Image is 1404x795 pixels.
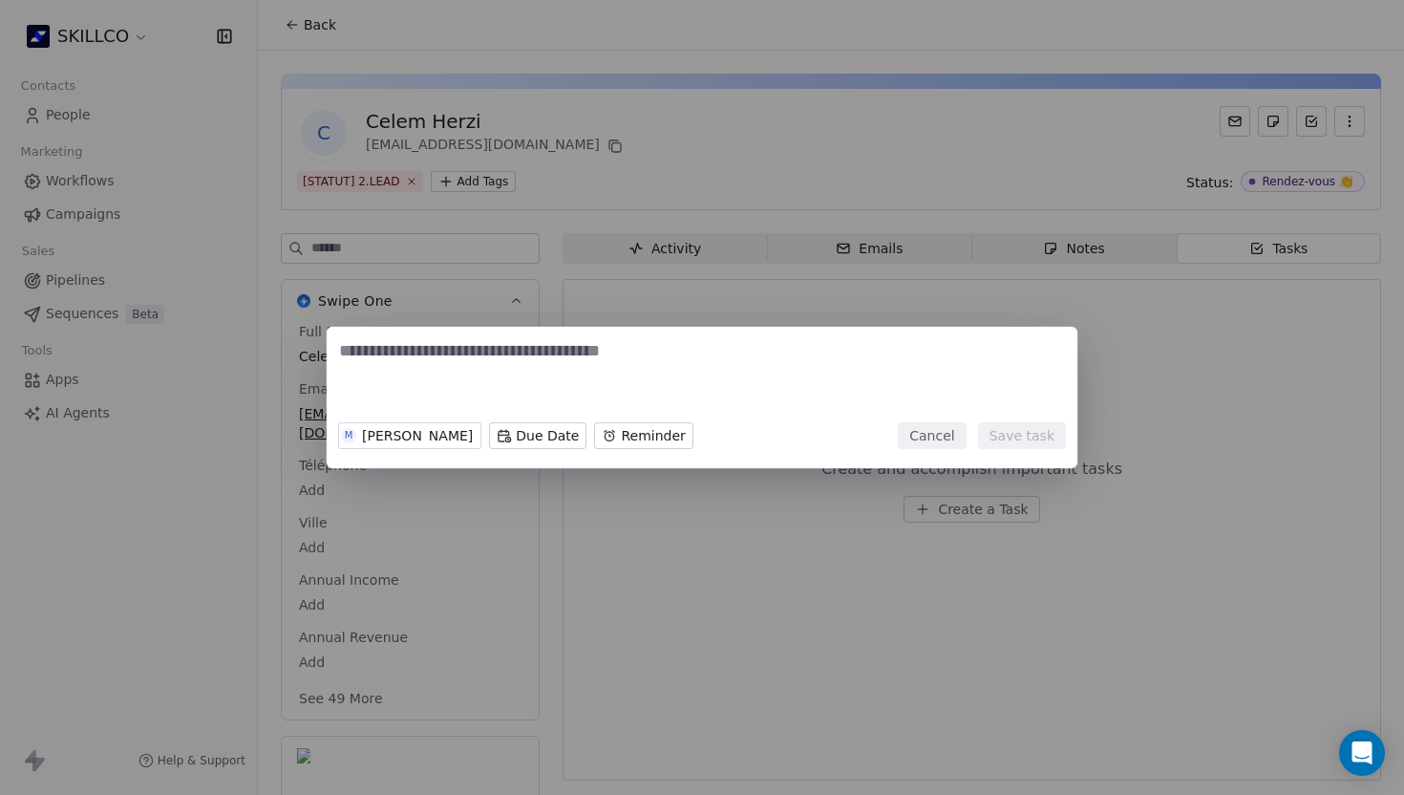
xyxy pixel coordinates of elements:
[345,428,353,443] div: M
[898,422,966,449] button: Cancel
[489,422,586,449] button: Due Date
[978,422,1066,449] button: Save task
[594,422,692,449] button: Reminder
[362,429,473,442] div: [PERSON_NAME]
[516,426,579,445] span: Due Date
[621,426,685,445] span: Reminder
